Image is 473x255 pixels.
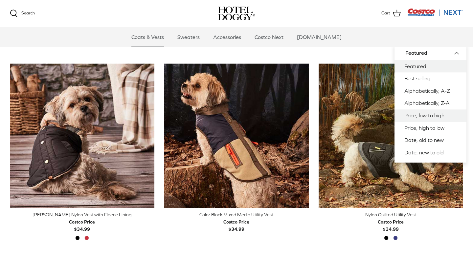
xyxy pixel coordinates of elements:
a: Color Block Mixed Media Utility Vest [164,64,309,208]
a: Coats & Vests [125,27,170,47]
a: Alphabetically, A-Z [394,85,466,97]
a: Featured [394,60,466,73]
button: Featured [405,46,463,60]
a: [DOMAIN_NAME] [291,27,348,47]
div: [PERSON_NAME] Nylon Vest with Fleece Lining [10,211,154,218]
img: hoteldoggycom [218,7,255,20]
a: Visit Costco Next [407,12,463,17]
span: Cart [381,10,390,17]
img: tan dog wearing a blue & brown vest [164,64,309,208]
div: Nylon Quilted Utility Vest [319,211,463,218]
b: $34.99 [223,218,249,232]
a: Nylon Quilted Utility Vest Costco Price$34.99 [319,211,463,233]
div: Color Block Mixed Media Utility Vest [164,211,309,218]
a: Best selling [394,72,466,85]
img: Costco Next [407,8,463,16]
a: Price, low to high [394,109,466,122]
a: Sweaters [171,27,206,47]
div: Costco Price [378,218,404,226]
div: Costco Price [223,218,249,226]
a: Cart [381,9,401,18]
a: [PERSON_NAME] Nylon Vest with Fleece Lining Costco Price$34.99 [10,211,154,233]
a: Accessories [207,27,247,47]
a: hoteldoggy.com hoteldoggycom [218,7,255,20]
div: Costco Price [69,218,95,226]
a: Date, new to old [394,147,466,159]
a: Color Block Mixed Media Utility Vest Costco Price$34.99 [164,211,309,233]
a: Costco Next [249,27,289,47]
a: Melton Nylon Vest with Fleece Lining [10,64,154,208]
a: Nylon Quilted Utility Vest [319,64,463,208]
a: Price, high to low [394,122,466,134]
span: Featured [405,50,427,56]
a: Date, old to new [394,134,466,147]
span: Search [21,10,35,15]
a: Search [10,10,35,17]
a: Alphabetically, Z-A [394,97,466,109]
b: $34.99 [69,218,95,232]
b: $34.99 [378,218,404,232]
